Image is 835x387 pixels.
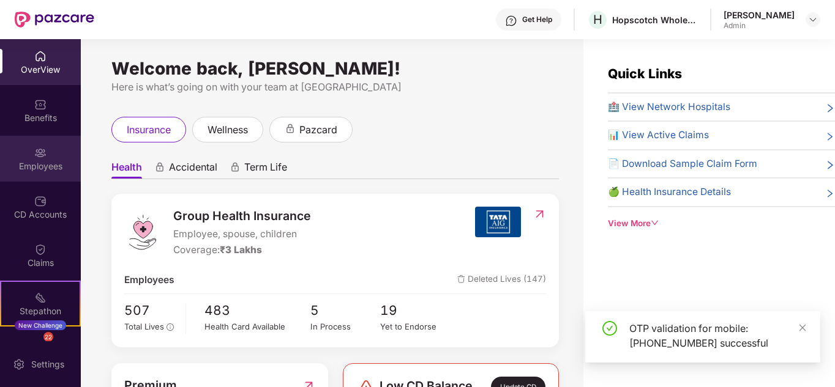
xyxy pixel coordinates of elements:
[34,50,47,62] img: svg+xml;base64,PHN2ZyBpZD0iSG9tZSIgeG1sbnM9Imh0dHA6Ly93d3cudzMub3JnLzIwMDAvc3ZnIiB3aWR0aD0iMjAiIG...
[825,159,835,171] span: right
[380,320,451,333] div: Yet to Endorse
[724,9,795,21] div: [PERSON_NAME]
[34,243,47,256] img: svg+xml;base64,PHN2ZyBpZD0iQ2xhaW0iIHhtbG5zPSJodHRwOi8vd3d3LnczLm9yZy8yMDAwL3N2ZyIgd2lkdGg9IjIwIi...
[608,185,731,199] span: 🍏 Health Insurance Details
[629,321,806,350] div: OTP validation for mobile: [PHONE_NUMBER] successful
[34,147,47,159] img: svg+xml;base64,PHN2ZyBpZD0iRW1wbG95ZWVzIiB4bWxucz0iaHR0cDovL3d3dy53My5vcmcvMjAwMC9zdmciIHdpZHRoPS...
[798,323,807,332] span: close
[602,321,617,336] span: check-circle
[34,340,47,352] img: svg+xml;base64,PHN2ZyBpZD0iRW5kb3JzZW1lbnRzIiB4bWxucz0iaHR0cDovL3d3dy53My5vcmcvMjAwMC9zdmciIHdpZH...
[173,207,311,226] span: Group Health Insurance
[208,122,248,138] span: wellness
[651,219,659,227] span: down
[28,358,68,370] div: Settings
[124,214,161,251] img: logo
[1,305,80,317] div: Stepathon
[15,12,94,28] img: New Pazcare Logo
[220,244,262,256] span: ₹3 Lakhs
[522,15,552,24] div: Get Help
[475,207,521,237] img: insurerIcon
[204,300,310,320] span: 483
[230,162,241,173] div: animation
[724,21,795,31] div: Admin
[825,130,835,142] span: right
[299,122,337,138] span: pazcard
[167,323,174,331] span: info-circle
[15,320,66,330] div: New Challenge
[825,102,835,114] span: right
[457,275,465,283] img: deleteIcon
[593,12,602,27] span: H
[124,300,177,320] span: 507
[825,187,835,199] span: right
[111,79,559,95] div: Here is what’s going on with your team at [GEOGRAPHIC_DATA]
[244,161,287,179] span: Term Life
[127,122,171,138] span: insurance
[608,66,682,81] span: Quick Links
[608,217,835,230] div: View More
[111,161,142,179] span: Health
[808,15,818,24] img: svg+xml;base64,PHN2ZyBpZD0iRHJvcGRvd24tMzJ4MzIiIHhtbG5zPSJodHRwOi8vd3d3LnczLm9yZy8yMDAwL3N2ZyIgd2...
[380,300,451,320] span: 19
[310,300,381,320] span: 5
[43,332,53,342] div: 22
[608,157,757,171] span: 📄 Download Sample Claim Form
[285,123,296,135] div: animation
[533,208,546,220] img: RedirectIcon
[34,98,47,111] img: svg+xml;base64,PHN2ZyBpZD0iQmVuZWZpdHMiIHhtbG5zPSJodHRwOi8vd3d3LnczLm9yZy8yMDAwL3N2ZyIgd2lkdGg9Ij...
[204,320,310,333] div: Health Card Available
[612,14,698,26] div: Hopscotch Wholesale Trading Private Limited
[13,358,25,370] img: svg+xml;base64,PHN2ZyBpZD0iU2V0dGluZy0yMHgyMCIgeG1sbnM9Imh0dHA6Ly93d3cudzMub3JnLzIwMDAvc3ZnIiB3aW...
[173,243,311,257] div: Coverage:
[169,161,217,179] span: Accidental
[457,273,546,287] span: Deleted Lives (147)
[173,227,311,241] span: Employee, spouse, children
[124,273,174,287] span: Employees
[34,195,47,207] img: svg+xml;base64,PHN2ZyBpZD0iQ0RfQWNjb3VudHMiIGRhdGEtbmFtZT0iQ0QgQWNjb3VudHMiIHhtbG5zPSJodHRwOi8vd3...
[608,100,730,114] span: 🏥 View Network Hospitals
[111,64,559,73] div: Welcome back, [PERSON_NAME]!
[34,292,47,304] img: svg+xml;base64,PHN2ZyB4bWxucz0iaHR0cDovL3d3dy53My5vcmcvMjAwMC9zdmciIHdpZHRoPSIyMSIgaGVpZ2h0PSIyMC...
[124,322,164,331] span: Total Lives
[154,162,165,173] div: animation
[505,15,517,27] img: svg+xml;base64,PHN2ZyBpZD0iSGVscC0zMngzMiIgeG1sbnM9Imh0dHA6Ly93d3cudzMub3JnLzIwMDAvc3ZnIiB3aWR0aD...
[310,320,381,333] div: In Process
[608,128,709,142] span: 📊 View Active Claims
